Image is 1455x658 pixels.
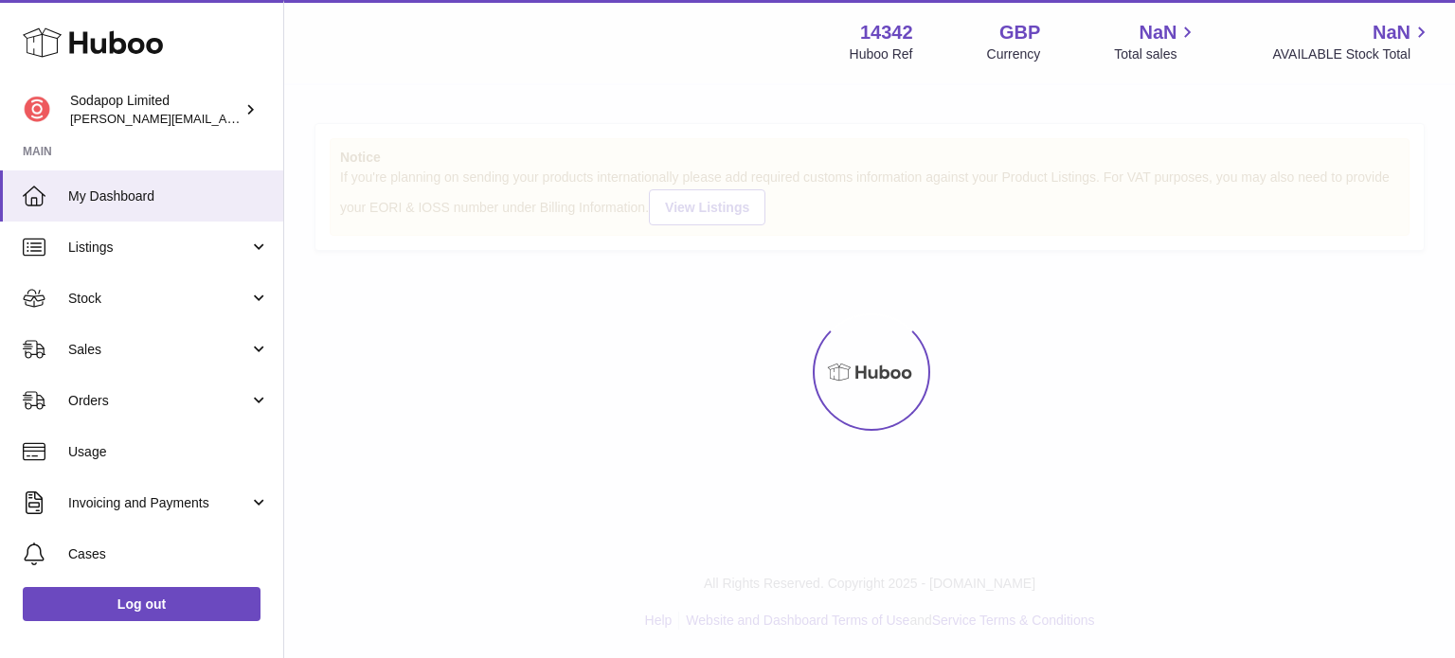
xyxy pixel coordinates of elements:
span: Invoicing and Payments [68,494,249,512]
span: Sales [68,341,249,359]
img: david@sodapop-audio.co.uk [23,96,51,124]
span: AVAILABLE Stock Total [1272,45,1432,63]
span: Orders [68,392,249,410]
div: Huboo Ref [850,45,913,63]
a: Log out [23,587,260,621]
span: NaN [1139,20,1177,45]
div: Currency [987,45,1041,63]
strong: GBP [999,20,1040,45]
span: Listings [68,239,249,257]
div: Sodapop Limited [70,92,241,128]
span: Usage [68,443,269,461]
span: My Dashboard [68,187,269,205]
strong: 14342 [860,20,913,45]
span: Stock [68,290,249,308]
a: NaN AVAILABLE Stock Total [1272,20,1432,63]
a: NaN Total sales [1114,20,1198,63]
span: Total sales [1114,45,1198,63]
span: NaN [1373,20,1410,45]
span: [PERSON_NAME][EMAIL_ADDRESS][DOMAIN_NAME] [70,111,380,126]
span: Cases [68,545,269,563]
